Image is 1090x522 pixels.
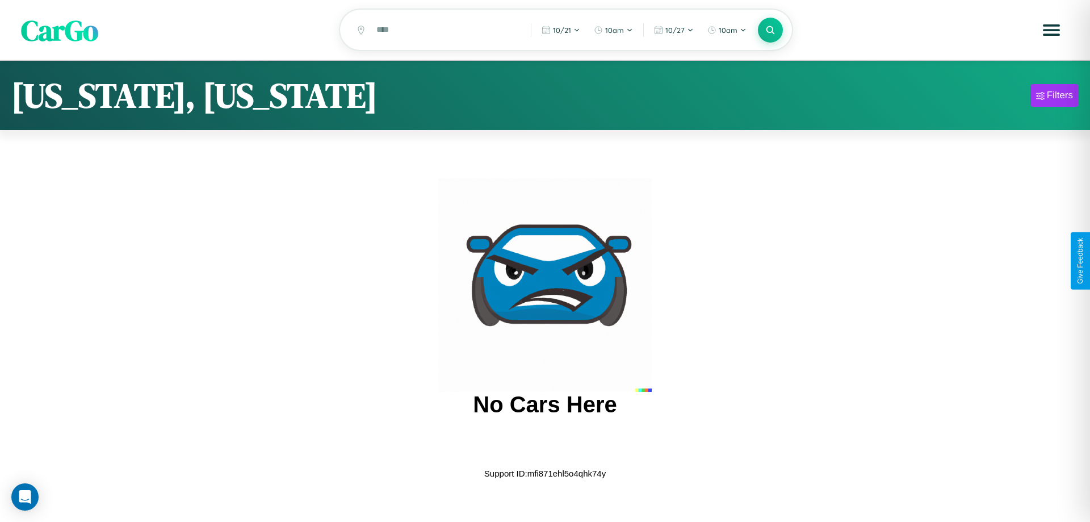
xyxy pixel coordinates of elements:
h1: [US_STATE], [US_STATE] [11,72,378,119]
button: Filters [1030,84,1079,107]
span: 10 / 21 [553,26,571,35]
div: Filters [1047,90,1073,101]
img: car [438,178,652,392]
button: 10/21 [536,21,586,39]
span: 10am [719,26,737,35]
p: Support ID: mfi871ehl5o4qhk74y [484,466,606,481]
button: 10am [702,21,752,39]
span: CarGo [21,10,98,49]
span: 10am [605,26,624,35]
h2: No Cars Here [473,392,617,417]
span: 10 / 27 [665,26,685,35]
div: Open Intercom Messenger [11,483,39,511]
button: 10am [588,21,639,39]
button: 10/27 [648,21,699,39]
button: Open menu [1035,14,1067,46]
div: Give Feedback [1076,238,1084,284]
